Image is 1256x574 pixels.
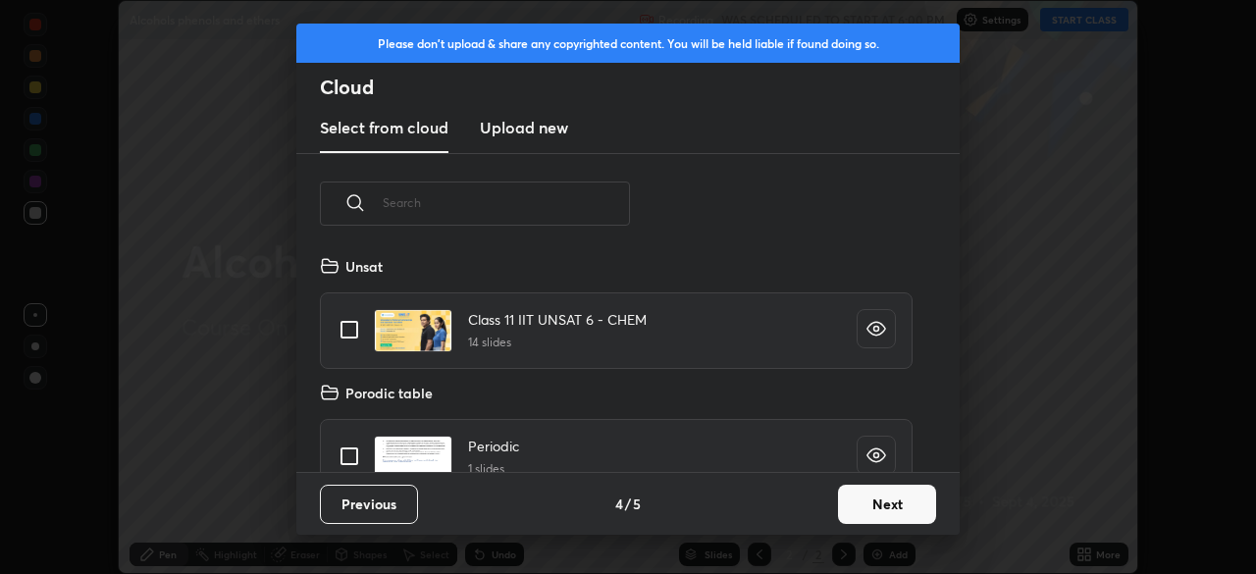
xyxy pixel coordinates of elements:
button: Next [838,485,936,524]
h3: Select from cloud [320,116,448,139]
h4: 4 [615,494,623,514]
input: Search [383,161,630,244]
h4: Periodic [468,436,519,456]
img: 1726655595HMIE8B.pdf [374,309,452,352]
h2: Cloud [320,75,960,100]
h4: Porodic table [345,383,433,403]
button: Previous [320,485,418,524]
h4: / [625,494,631,514]
img: 172723921213JEMS.pdf [374,436,452,479]
div: grid [296,248,936,472]
h5: 14 slides [468,334,647,351]
h4: Class 11 IIT UNSAT 6 - CHEM [468,309,647,330]
div: Please don't upload & share any copyrighted content. You will be held liable if found doing so. [296,24,960,63]
h5: 1 slides [468,460,519,478]
h3: Upload new [480,116,568,139]
h4: 5 [633,494,641,514]
h4: Unsat [345,256,383,277]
